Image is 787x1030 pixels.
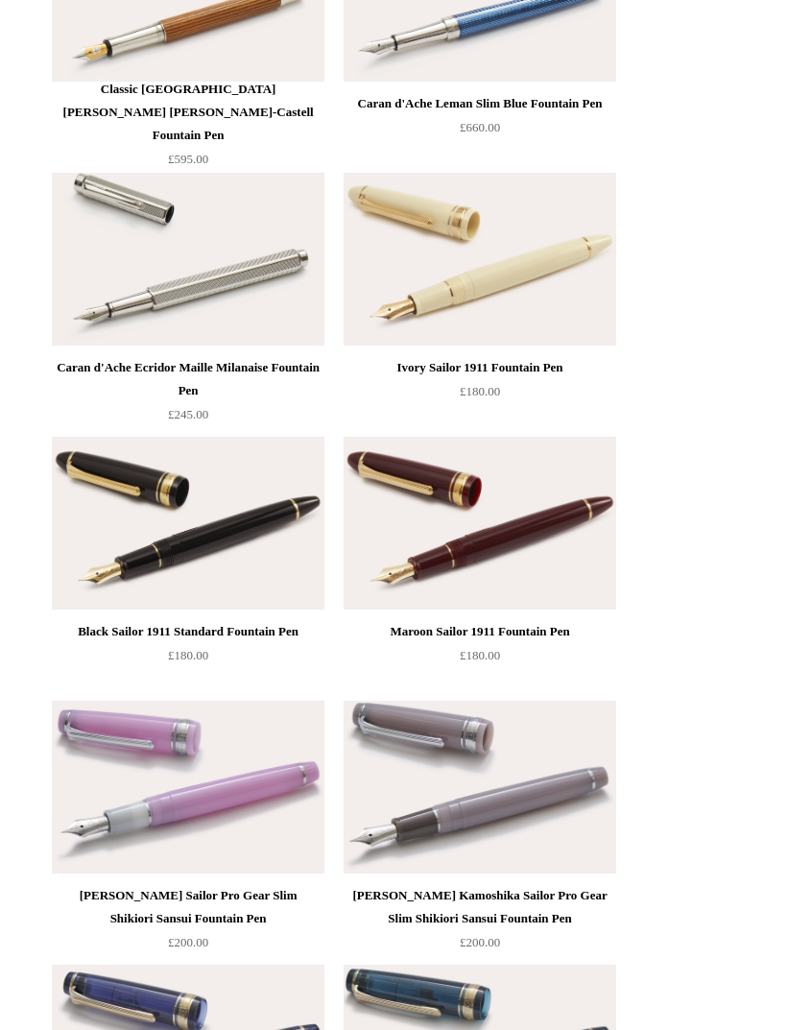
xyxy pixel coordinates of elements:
[52,620,324,699] a: Black Sailor 1911 Standard Fountain Pen £180.00
[52,173,324,346] a: Caran d'Ache Ecridor Maille Milanaise Fountain Pen Caran d'Ache Ecridor Maille Milanaise Fountain...
[344,173,616,346] img: Ivory Sailor 1911 Fountain Pen
[348,620,611,643] div: Maroon Sailor 1911 Fountain Pen
[460,648,500,662] span: £180.00
[52,356,324,435] a: Caran d'Ache Ecridor Maille Milanaise Fountain Pen £245.00
[348,356,611,379] div: Ivory Sailor 1911 Fountain Pen
[344,92,616,171] a: Caran d'Ache Leman Slim Blue Fountain Pen £660.00
[57,884,320,930] div: [PERSON_NAME] Sailor Pro Gear Slim Shikiori Sansui Fountain Pen
[344,173,616,346] a: Ivory Sailor 1911 Fountain Pen Ivory Sailor 1911 Fountain Pen
[460,384,500,398] span: £180.00
[52,173,324,346] img: Caran d'Ache Ecridor Maille Milanaise Fountain Pen
[52,701,324,874] img: Lilac Nadeshiko Sailor Pro Gear Slim Shikiori Sansui Fountain Pen
[460,120,500,134] span: £660.00
[52,78,324,171] a: Classic [GEOGRAPHIC_DATA] [PERSON_NAME] [PERSON_NAME]‑Castell Fountain Pen £595.00
[168,407,208,421] span: £245.00
[52,437,324,610] a: Black Sailor 1911 Standard Fountain Pen Black Sailor 1911 Standard Fountain Pen
[344,701,616,874] img: Dusty Lavender Kamoshika Sailor Pro Gear Slim Shikiori Sansui Fountain Pen
[57,620,320,643] div: Black Sailor 1911 Standard Fountain Pen
[168,152,208,166] span: £595.00
[52,437,324,610] img: Black Sailor 1911 Standard Fountain Pen
[348,884,611,930] div: [PERSON_NAME] Kamoshika Sailor Pro Gear Slim Shikiori Sansui Fountain Pen
[460,935,500,949] span: £200.00
[57,78,320,147] div: Classic [GEOGRAPHIC_DATA] [PERSON_NAME] [PERSON_NAME]‑Castell Fountain Pen
[344,437,616,610] a: Maroon Sailor 1911 Fountain Pen Maroon Sailor 1911 Fountain Pen
[57,356,320,402] div: Caran d'Ache Ecridor Maille Milanaise Fountain Pen
[168,935,208,949] span: £200.00
[344,437,616,610] img: Maroon Sailor 1911 Fountain Pen
[52,884,324,963] a: [PERSON_NAME] Sailor Pro Gear Slim Shikiori Sansui Fountain Pen £200.00
[344,701,616,874] a: Dusty Lavender Kamoshika Sailor Pro Gear Slim Shikiori Sansui Fountain Pen Dusty Lavender Kamoshi...
[344,356,616,435] a: Ivory Sailor 1911 Fountain Pen £180.00
[344,620,616,699] a: Maroon Sailor 1911 Fountain Pen £180.00
[348,92,611,115] div: Caran d'Ache Leman Slim Blue Fountain Pen
[168,648,208,662] span: £180.00
[344,884,616,963] a: [PERSON_NAME] Kamoshika Sailor Pro Gear Slim Shikiori Sansui Fountain Pen £200.00
[52,701,324,874] a: Lilac Nadeshiko Sailor Pro Gear Slim Shikiori Sansui Fountain Pen Lilac Nadeshiko Sailor Pro Gear...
